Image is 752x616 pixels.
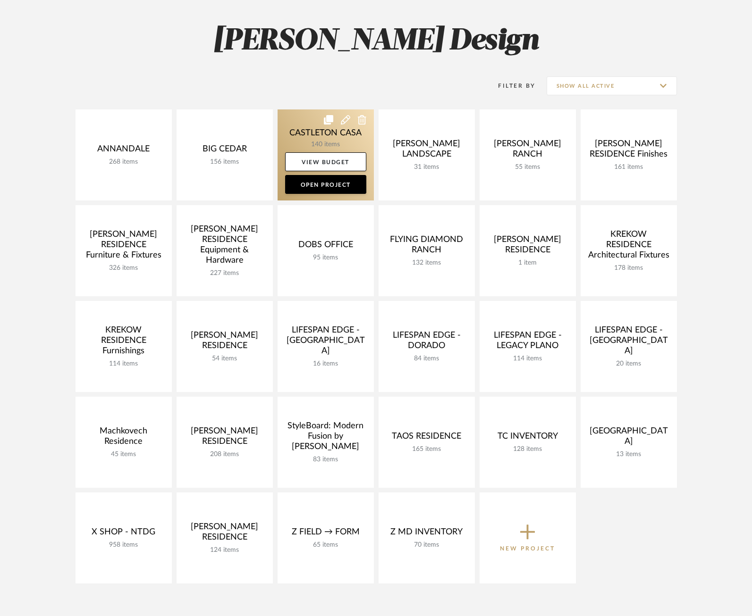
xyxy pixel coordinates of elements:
div: 95 items [285,254,366,262]
div: [PERSON_NAME] RESIDENCE Equipment & Hardware [184,224,265,269]
div: LIFESPAN EDGE - DORADO [386,330,467,355]
div: FLYING DIAMOND RANCH [386,234,467,259]
div: 128 items [487,445,568,453]
div: ANNANDALE [83,144,164,158]
div: 114 items [83,360,164,368]
div: [PERSON_NAME] RESIDENCE Finishes [588,139,669,163]
div: TC INVENTORY [487,431,568,445]
div: [PERSON_NAME] RESIDENCE Furniture & Fixtures [83,229,164,264]
div: 208 items [184,450,265,458]
div: 958 items [83,541,164,549]
div: Z MD INVENTORY [386,527,467,541]
div: 83 items [285,456,366,464]
div: 31 items [386,163,467,171]
div: LIFESPAN EDGE - LEGACY PLANO [487,330,568,355]
div: 268 items [83,158,164,166]
div: 178 items [588,264,669,272]
div: KREKOW RESIDENCE Architectural Fixtures [588,229,669,264]
div: [PERSON_NAME] LANDSCAPE [386,139,467,163]
div: KREKOW RESIDENCE Furnishings [83,325,164,360]
p: New Project [500,544,555,553]
div: [GEOGRAPHIC_DATA] [588,426,669,450]
div: 45 items [83,450,164,458]
div: 84 items [386,355,467,363]
div: TAOS RESIDENCE [386,431,467,445]
div: [PERSON_NAME] RESIDENCE [184,426,265,450]
div: LIFESPAN EDGE - [GEOGRAPHIC_DATA] [588,325,669,360]
div: [PERSON_NAME] RESIDENCE [184,522,265,546]
div: 114 items [487,355,568,363]
h2: [PERSON_NAME] Design [36,24,716,59]
div: 156 items [184,158,265,166]
div: 1 item [487,259,568,267]
div: Z FIELD → FORM [285,527,366,541]
div: 161 items [588,163,669,171]
div: X SHOP - NTDG [83,527,164,541]
div: 70 items [386,541,467,549]
div: LIFESPAN EDGE - [GEOGRAPHIC_DATA] [285,325,366,360]
div: 326 items [83,264,164,272]
div: 16 items [285,360,366,368]
div: [PERSON_NAME] RESIDENCE [487,234,568,259]
div: [PERSON_NAME] RANCH [487,139,568,163]
div: BIG CEDAR [184,144,265,158]
div: Machkovech Residence [83,426,164,450]
div: [PERSON_NAME] RESIDENCE [184,330,265,355]
a: Open Project [285,175,366,194]
div: 55 items [487,163,568,171]
button: New Project [480,492,576,583]
div: StyleBoard: Modern Fusion by [PERSON_NAME] [285,421,366,456]
div: 132 items [386,259,467,267]
div: Filter By [486,81,536,91]
div: 124 items [184,546,265,554]
div: 227 items [184,269,265,277]
div: 165 items [386,445,467,453]
div: 13 items [588,450,669,458]
div: 54 items [184,355,265,363]
div: DOBS OFFICE [285,240,366,254]
div: 20 items [588,360,669,368]
a: View Budget [285,152,366,171]
div: 65 items [285,541,366,549]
